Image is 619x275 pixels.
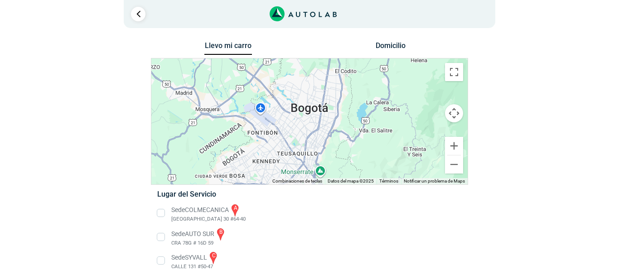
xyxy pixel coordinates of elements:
[379,179,398,183] a: Términos (se abre en una nueva pestaña)
[272,178,322,184] button: Combinaciones de teclas
[367,41,415,54] button: Domicilio
[445,137,463,155] button: Ampliar
[204,41,252,55] button: Llevo mi carro
[131,7,145,21] a: Ir al paso anterior
[404,179,465,183] a: Notificar un problema de Maps
[154,173,184,184] img: Google
[445,155,463,174] button: Reducir
[157,190,461,198] h5: Lugar del Servicio
[445,63,463,81] button: Cambiar a la vista en pantalla completa
[270,9,337,18] a: Link al sitio de autolab
[445,104,463,122] button: Controles de visualización del mapa
[154,173,184,184] a: Abre esta zona en Google Maps (se abre en una nueva ventana)
[328,179,374,183] span: Datos del mapa ©2025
